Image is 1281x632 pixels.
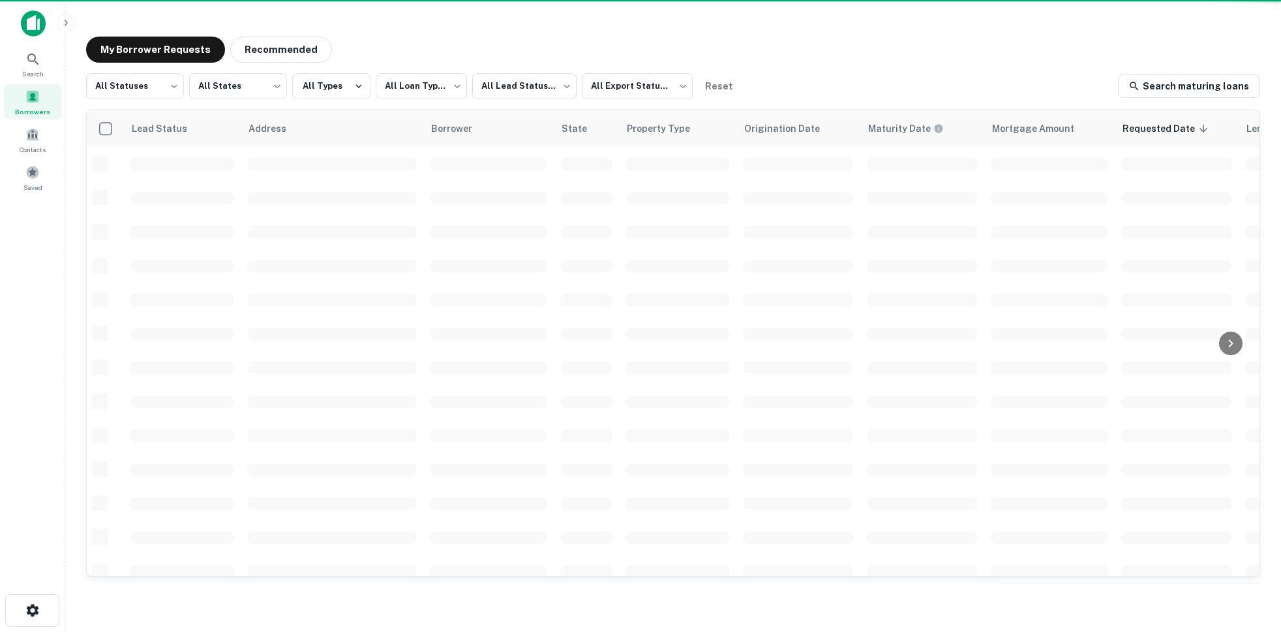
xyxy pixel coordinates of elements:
[984,110,1115,147] th: Mortgage Amount
[1115,110,1239,147] th: Requested Date
[992,121,1091,136] span: Mortgage Amount
[627,121,707,136] span: Property Type
[868,121,961,136] span: Maturity dates displayed may be estimated. Please contact the lender for the most accurate maturi...
[554,110,619,147] th: State
[249,121,303,136] span: Address
[4,84,61,119] a: Borrowers
[292,73,370,99] button: All Types
[15,106,50,117] span: Borrowers
[423,110,554,147] th: Borrower
[860,110,984,147] th: Maturity dates displayed may be estimated. Please contact the lender for the most accurate maturi...
[698,73,740,99] button: Reset
[4,122,61,157] a: Contacts
[241,110,423,147] th: Address
[868,121,944,136] div: Maturity dates displayed may be estimated. Please contact the lender for the most accurate maturi...
[123,110,241,147] th: Lead Status
[131,121,204,136] span: Lead Status
[619,110,736,147] th: Property Type
[582,69,693,103] div: All Export Statuses
[4,46,61,82] a: Search
[230,37,332,63] button: Recommended
[1118,74,1260,98] a: Search maturing loans
[431,121,489,136] span: Borrower
[20,144,46,155] span: Contacts
[22,69,44,79] span: Search
[23,182,42,193] span: Saved
[86,37,225,63] button: My Borrower Requests
[189,69,287,103] div: All States
[21,10,46,37] img: capitalize-icon.png
[562,121,604,136] span: State
[744,121,837,136] span: Origination Date
[868,121,931,136] h6: Maturity Date
[1216,528,1281,590] iframe: Chat Widget
[376,69,467,103] div: All Loan Types
[736,110,860,147] th: Origination Date
[472,69,577,103] div: All Lead Statuses
[1123,121,1212,136] span: Requested Date
[86,69,184,103] div: All Statuses
[4,160,61,195] a: Saved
